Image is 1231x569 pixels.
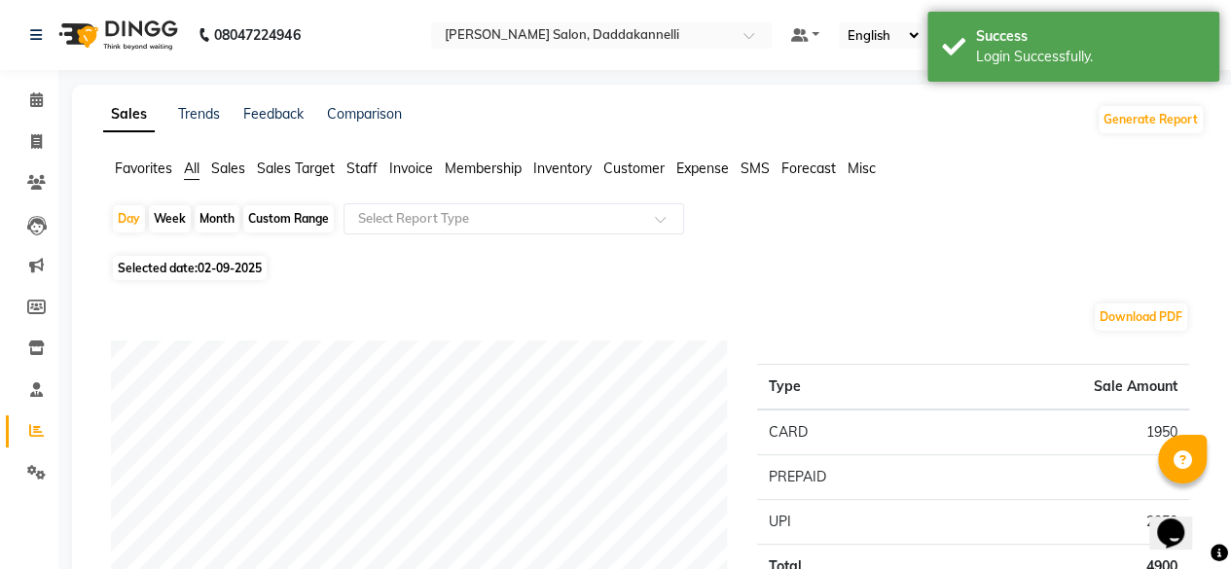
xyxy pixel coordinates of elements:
div: Week [149,205,191,232]
a: Feedback [243,105,304,123]
span: Staff [346,160,378,177]
span: Invoice [389,160,433,177]
td: 0 [943,455,1189,500]
span: All [184,160,199,177]
span: Expense [676,160,729,177]
a: Sales [103,97,155,132]
span: Sales Target [257,160,335,177]
th: Sale Amount [943,365,1189,410]
td: 1950 [943,409,1189,455]
div: Login Successfully. [976,47,1205,67]
span: Selected date: [113,256,267,280]
td: 2950 [943,500,1189,545]
span: 02-09-2025 [198,261,262,275]
span: SMS [741,160,770,177]
td: PREPAID [757,455,943,500]
iframe: chat widget [1149,491,1212,550]
div: Day [113,205,145,232]
a: Comparison [327,105,402,123]
span: Sales [211,160,245,177]
div: Custom Range [243,205,334,232]
button: Download PDF [1095,303,1187,331]
b: 08047224946 [214,8,300,62]
div: Month [195,205,239,232]
span: Forecast [781,160,836,177]
span: Misc [848,160,876,177]
span: Customer [603,160,665,177]
span: Favorites [115,160,172,177]
td: CARD [757,409,943,455]
th: Type [757,365,943,410]
a: Trends [178,105,220,123]
td: UPI [757,500,943,545]
span: Membership [445,160,522,177]
span: Inventory [533,160,592,177]
div: Success [976,26,1205,47]
button: Generate Report [1099,106,1203,133]
img: logo [50,8,183,62]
